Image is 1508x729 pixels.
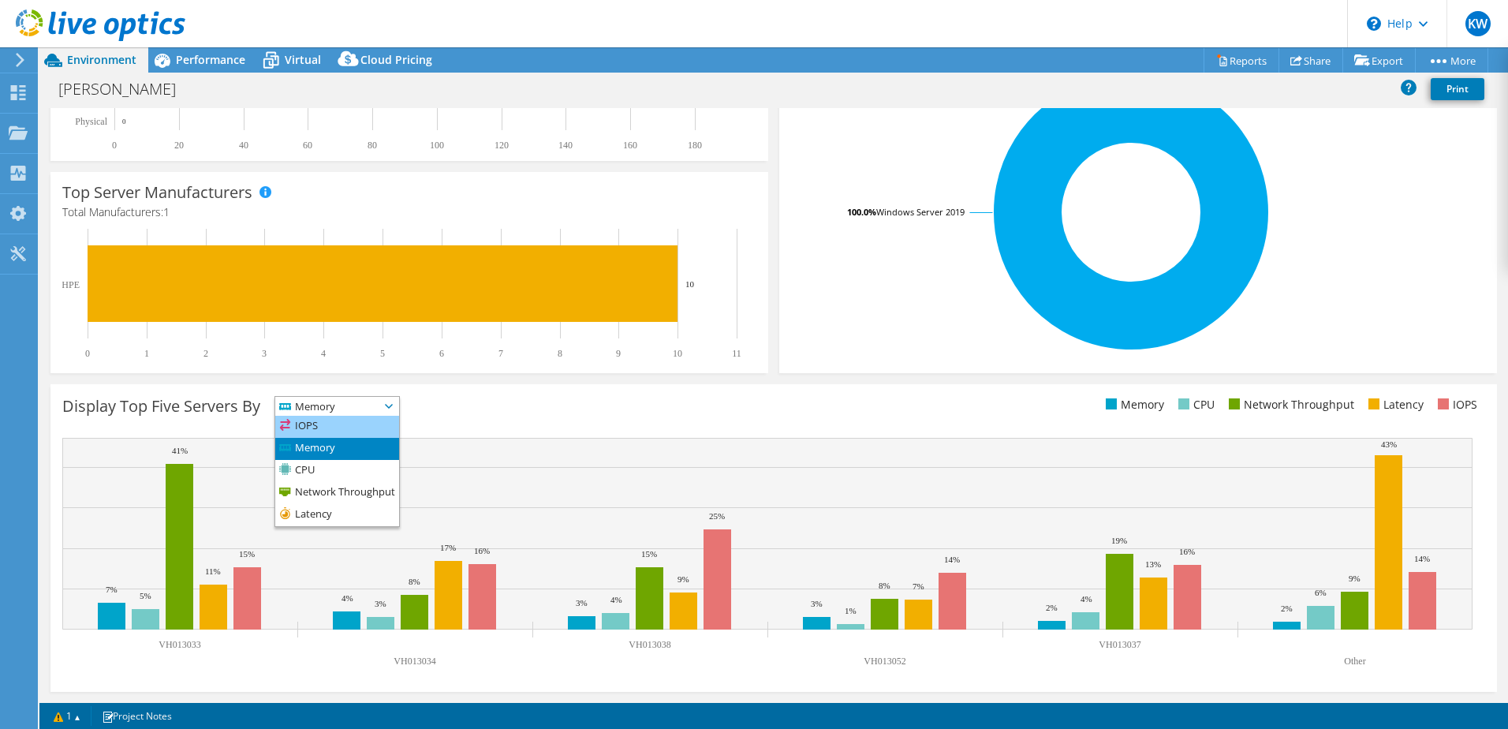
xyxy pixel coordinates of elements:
[1364,396,1424,413] li: Latency
[474,546,490,555] text: 16%
[75,116,107,127] text: Physical
[62,279,80,290] text: HPE
[1414,554,1430,563] text: 14%
[811,599,823,608] text: 3%
[67,52,136,67] span: Environment
[375,599,386,608] text: 3%
[709,511,725,521] text: 25%
[43,706,91,726] a: 1
[239,549,255,559] text: 15%
[85,348,90,359] text: 0
[275,416,399,438] li: IOPS
[174,140,184,151] text: 20
[688,140,702,151] text: 180
[106,585,118,594] text: 7%
[673,348,682,359] text: 10
[498,348,503,359] text: 7
[1278,48,1343,73] a: Share
[879,581,890,590] text: 8%
[1281,604,1293,613] text: 2%
[1344,656,1365,667] text: Other
[576,598,588,607] text: 3%
[847,206,876,218] tspan: 100.0%
[677,574,689,584] text: 9%
[205,566,221,576] text: 11%
[1204,48,1279,73] a: Reports
[1145,559,1161,569] text: 13%
[430,140,444,151] text: 100
[1174,396,1215,413] li: CPU
[285,52,321,67] span: Virtual
[439,348,444,359] text: 6
[51,80,200,98] h1: [PERSON_NAME]
[1081,594,1092,604] text: 4%
[440,543,456,552] text: 17%
[1225,396,1354,413] li: Network Throughput
[1465,11,1491,36] span: KW
[172,446,188,455] text: 41%
[1099,639,1140,650] text: VH013037
[62,184,252,201] h3: Top Server Manufacturers
[303,140,312,151] text: 60
[321,348,326,359] text: 4
[144,348,149,359] text: 1
[629,639,670,650] text: VH013038
[112,140,117,151] text: 0
[368,140,377,151] text: 80
[610,595,622,604] text: 4%
[203,348,208,359] text: 2
[360,52,432,67] span: Cloud Pricing
[1434,396,1477,413] li: IOPS
[275,438,399,460] li: Memory
[239,140,248,151] text: 40
[1315,588,1327,597] text: 6%
[864,656,905,667] text: VH013052
[275,482,399,504] li: Network Throughput
[140,591,151,600] text: 5%
[558,348,562,359] text: 8
[558,140,573,151] text: 140
[641,549,657,559] text: 15%
[1381,439,1397,449] text: 43%
[623,140,637,151] text: 160
[275,460,399,482] li: CPU
[616,348,621,359] text: 9
[163,204,170,219] span: 1
[1349,574,1361,583] text: 9%
[275,397,379,416] span: Memory
[1342,48,1416,73] a: Export
[91,706,183,726] a: Project Notes
[1367,17,1381,31] svg: \n
[262,348,267,359] text: 3
[1111,536,1127,545] text: 19%
[62,204,756,221] h4: Total Manufacturers:
[380,348,385,359] text: 5
[732,348,741,359] text: 11
[342,593,353,603] text: 4%
[275,504,399,526] li: Latency
[159,639,200,650] text: VH013033
[1431,78,1484,100] a: Print
[176,52,245,67] span: Performance
[495,140,509,151] text: 120
[845,606,857,615] text: 1%
[409,577,420,586] text: 8%
[1046,603,1058,612] text: 2%
[122,118,126,125] text: 0
[876,206,965,218] tspan: Windows Server 2019
[394,656,435,667] text: VH013034
[1102,396,1164,413] li: Memory
[1179,547,1195,556] text: 16%
[685,279,695,289] text: 10
[944,555,960,564] text: 14%
[913,581,924,591] text: 7%
[1415,48,1488,73] a: More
